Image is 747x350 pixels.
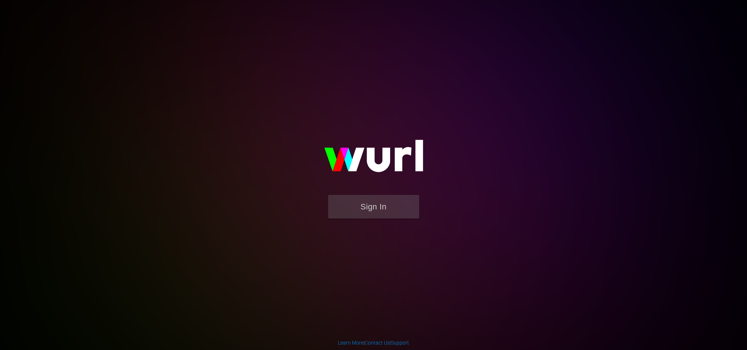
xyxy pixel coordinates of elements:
img: wurl-logo-on-black-223613ac3d8ba8fe6dc639794a292ebdb59501304c7dfd60c99c58986ef67473.svg [301,124,447,195]
button: Sign In [328,195,419,219]
a: Learn More [338,340,363,346]
a: Contact Us [365,340,390,346]
div: | | [338,339,409,346]
a: Support [391,340,409,346]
